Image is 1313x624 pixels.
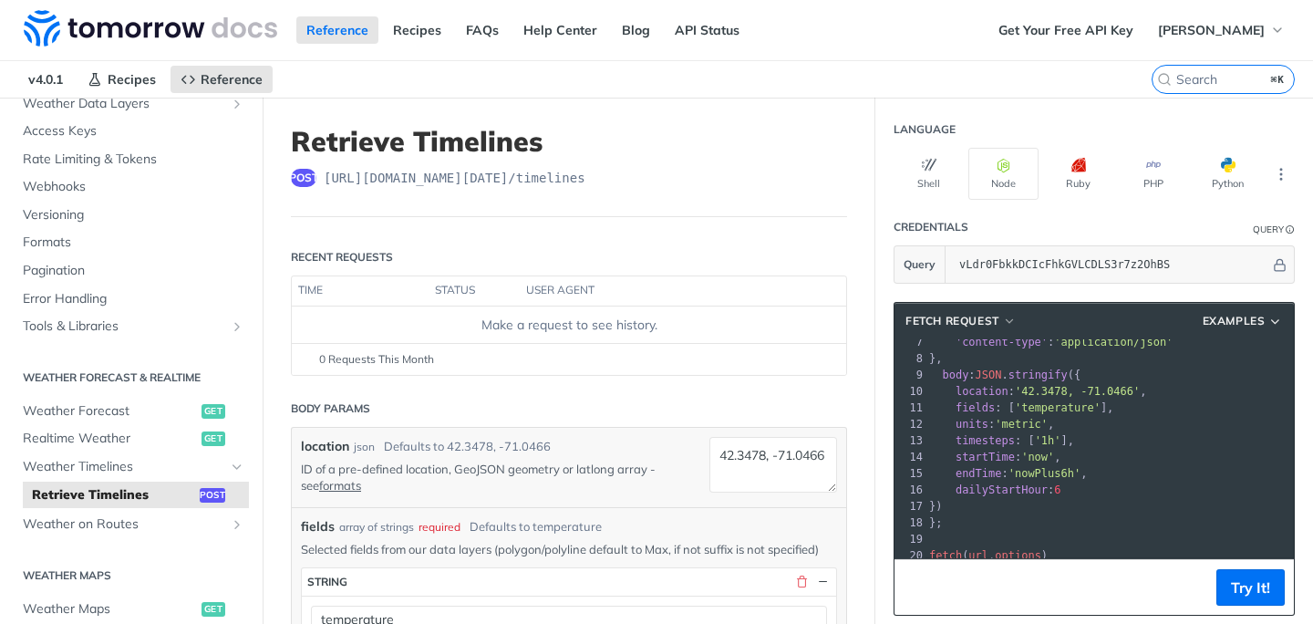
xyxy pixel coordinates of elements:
span: Formats [23,234,244,252]
div: Defaults to 42.3478, -71.0466 [384,438,551,456]
span: ( , ) [929,549,1048,562]
a: Reference [171,66,273,93]
span: stringify [1008,369,1068,381]
span: Error Handling [23,290,244,308]
button: PHP [1118,148,1188,200]
div: 8 [894,350,925,367]
p: ID of a pre-defined location, GeoJSON geometry or latlong array - see [301,461,682,494]
div: Recent Requests [291,249,393,265]
a: Access Keys [14,118,249,145]
h1: Retrieve Timelines [291,125,847,158]
span: : [ ], [929,401,1113,414]
div: array of strings [339,519,414,536]
div: 19 [894,531,925,547]
button: Query [894,246,946,283]
a: Weather Mapsget [14,596,249,623]
button: Copy to clipboard [904,574,929,601]
div: Body Params [291,400,370,417]
a: formats [319,478,361,493]
label: location [301,437,349,456]
a: Help Center [513,16,607,44]
div: 20 [894,547,925,564]
button: Python [1193,148,1263,200]
button: Show subpages for Tools & Libraries [230,319,244,334]
div: Language [894,121,956,138]
a: Weather TimelinesHide subpages for Weather Timelines [14,453,249,481]
button: Ruby [1043,148,1113,200]
span: }) [929,500,943,513]
a: Webhooks [14,173,249,201]
span: Weather Maps [23,600,197,619]
a: API Status [665,16,750,44]
span: Webhooks [23,178,244,196]
span: 'nowPlus6h' [1008,467,1080,480]
a: Blog [612,16,660,44]
input: apikey [950,246,1270,283]
span: options [995,549,1041,562]
a: Formats [14,229,249,256]
button: Shell [894,148,964,200]
span: Retrieve Timelines [32,486,195,504]
a: Retrieve Timelinespost [23,482,249,509]
a: Recipes [78,66,166,93]
span: 'now' [1021,451,1054,463]
div: 10 [894,383,925,400]
i: Information [1286,225,1295,234]
p: Selected fields from our data layers (polygon/polyline default to Max, if not suffix is not speci... [301,541,837,557]
th: time [292,276,429,306]
span: Tools & Libraries [23,317,225,336]
span: : [929,484,1061,496]
span: Reference [201,71,263,88]
a: Error Handling [14,286,249,313]
th: user agent [520,276,810,306]
span: JSON [976,369,1002,381]
div: required [419,519,460,536]
div: 17 [894,498,925,515]
div: Query [1253,223,1284,236]
div: QueryInformation [1253,223,1295,236]
span: units [956,418,988,431]
a: FAQs [456,16,509,44]
kbd: ⌘K [1266,70,1289,88]
button: string [302,568,836,596]
a: Reference [296,16,378,44]
span: : , [929,385,1147,398]
div: Credentials [894,219,968,235]
div: 12 [894,416,925,432]
div: json [354,439,375,455]
span: fields [956,401,995,414]
span: }; [929,516,943,529]
span: : [929,336,1173,348]
div: 14 [894,449,925,465]
a: Weather Forecastget [14,398,249,425]
span: location [956,385,1008,398]
span: get [202,602,225,617]
h2: Weather Maps [14,567,249,584]
span: Weather Forecast [23,402,197,421]
button: Node [968,148,1039,200]
button: Show subpages for Weather Data Layers [230,97,244,111]
span: Weather Data Layers [23,95,225,113]
span: 'temperature' [1015,401,1101,414]
button: [PERSON_NAME] [1148,16,1295,44]
div: 15 [894,465,925,482]
span: post [200,488,225,503]
span: Realtime Weather [23,430,197,448]
div: Make a request to see history. [299,316,839,335]
a: Versioning [14,202,249,229]
span: Recipes [108,71,156,88]
span: v4.0.1 [18,66,73,93]
a: Pagination [14,257,249,285]
span: '42.3478, -71.0466' [1015,385,1140,398]
span: startTime [956,451,1015,463]
span: url [968,549,988,562]
span: post [291,169,316,187]
span: 6 [1054,484,1060,496]
a: Weather Data LayersShow subpages for Weather Data Layers [14,90,249,118]
span: : , [929,451,1061,463]
span: timesteps [956,434,1015,447]
a: Realtime Weatherget [14,425,249,452]
div: Defaults to temperature [470,518,602,536]
span: endTime [956,467,1002,480]
span: '1h' [1035,434,1061,447]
